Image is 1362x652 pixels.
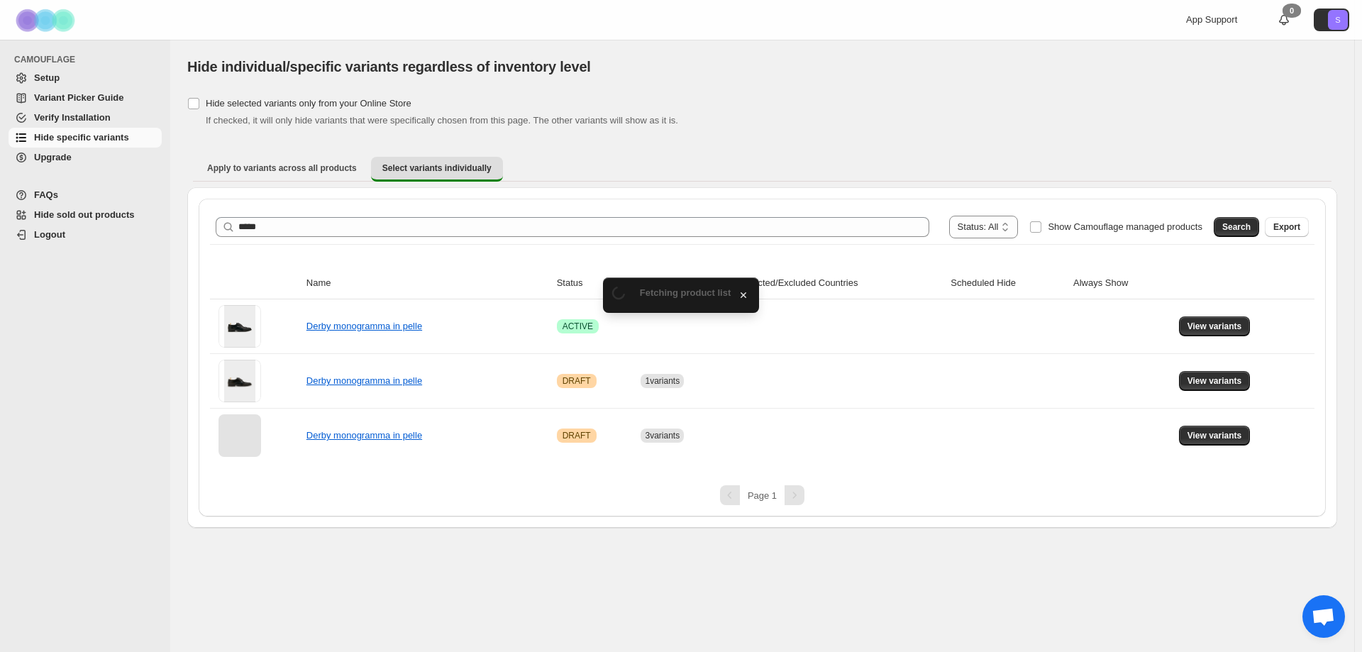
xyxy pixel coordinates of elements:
span: Hide individual/specific variants regardless of inventory level [187,59,591,74]
span: CAMOUFLAGE [14,54,163,65]
span: Fetching product list [640,287,731,298]
a: 0 [1277,13,1291,27]
span: Logout [34,229,65,240]
a: Aprire la chat [1302,595,1345,638]
th: Status [553,267,637,299]
button: Apply to variants across all products [196,157,368,179]
span: DRAFT [563,375,591,387]
button: Select variants individually [371,157,503,182]
span: Export [1273,221,1300,233]
span: Hide selected variants only from your Online Store [206,98,411,109]
button: Avatar with initials S [1314,9,1349,31]
div: 0 [1283,4,1301,18]
span: Select variants individually [382,162,492,174]
a: Derby monogramma in pelle [306,375,422,386]
span: Verify Installation [34,112,111,123]
a: Verify Installation [9,108,162,128]
img: Camouflage [11,1,82,40]
button: View variants [1179,371,1251,391]
span: 3 variants [645,431,680,441]
nav: Pagination [210,485,1314,505]
span: ACTIVE [563,321,593,332]
text: S [1335,16,1340,24]
span: View variants [1187,321,1242,332]
span: FAQs [34,189,58,200]
button: View variants [1179,316,1251,336]
th: Always Hide [636,267,735,299]
th: Selected/Excluded Countries [735,267,946,299]
th: Name [302,267,553,299]
a: FAQs [9,185,162,205]
span: View variants [1187,430,1242,441]
span: Page 1 [748,490,777,501]
div: Select variants individually [187,187,1337,528]
span: Hide specific variants [34,132,129,143]
span: Avatar with initials S [1328,10,1348,30]
span: Apply to variants across all products [207,162,357,174]
a: Setup [9,68,162,88]
span: 1 variants [645,376,680,386]
a: Derby monogramma in pelle [306,430,422,441]
span: DRAFT [563,430,591,441]
span: App Support [1186,14,1237,25]
th: Always Show [1069,267,1175,299]
span: Search [1222,221,1251,233]
a: Upgrade [9,148,162,167]
th: Scheduled Hide [946,267,1069,299]
span: Variant Picker Guide [34,92,123,103]
span: Show Camouflage managed products [1048,221,1202,232]
a: Hide specific variants [9,128,162,148]
span: Hide sold out products [34,209,135,220]
a: Hide sold out products [9,205,162,225]
span: View variants [1187,375,1242,387]
button: View variants [1179,426,1251,446]
a: Derby monogramma in pelle [306,321,422,331]
span: If checked, it will only hide variants that were specifically chosen from this page. The other va... [206,115,678,126]
a: Variant Picker Guide [9,88,162,108]
button: Export [1265,217,1309,237]
span: Upgrade [34,152,72,162]
a: Logout [9,225,162,245]
span: Setup [34,72,60,83]
button: Search [1214,217,1259,237]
